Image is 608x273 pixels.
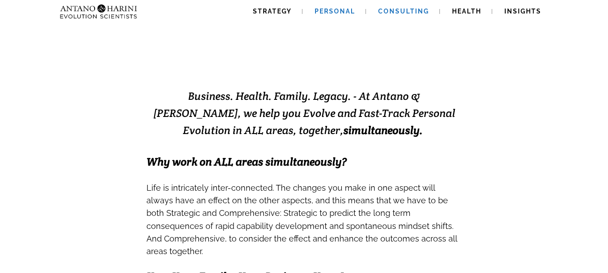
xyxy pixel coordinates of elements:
span: Life is intricately inter-connected. The changes you make in one aspect will always have an effec... [146,183,457,256]
span: Business. Health. Family. Legacy. - At Antano & [PERSON_NAME], we help you Evolve and Fast-Track ... [153,89,455,137]
strong: EVOLVING [197,46,291,68]
b: simultaneously. [343,123,423,137]
span: Personal [315,8,355,15]
strong: EXCELLENCE [291,46,411,68]
span: Strategy [253,8,292,15]
span: Health [452,8,481,15]
span: Consulting [378,8,429,15]
span: Why work on ALL areas simultaneously? [146,155,347,169]
span: Insights [504,8,541,15]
